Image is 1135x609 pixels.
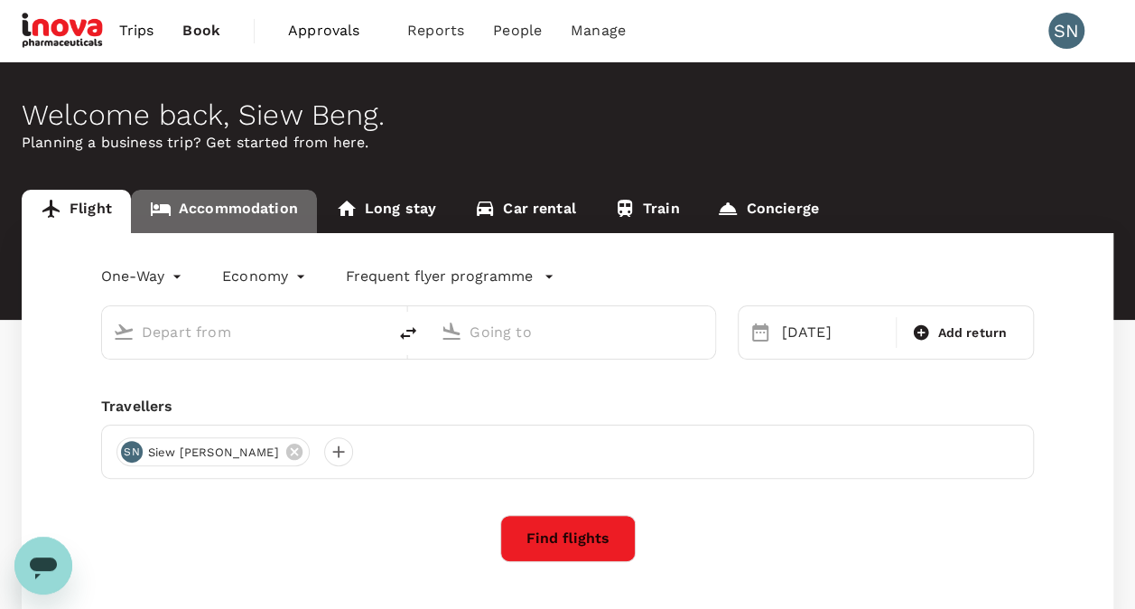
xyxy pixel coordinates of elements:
[374,330,377,333] button: Open
[121,441,143,463] div: SN
[14,537,72,595] iframe: Button to launch messaging window
[142,318,349,346] input: Depart from
[22,98,1113,132] div: Welcome back , Siew Beng .
[22,190,131,233] a: Flight
[22,11,105,51] img: iNova Pharmaceuticals
[702,330,706,333] button: Open
[22,132,1113,154] p: Planning a business trip? Get started from here.
[137,444,290,462] span: Siew [PERSON_NAME]
[1048,13,1084,49] div: SN
[571,20,626,42] span: Manage
[182,20,220,42] span: Book
[775,314,893,351] div: [DATE]
[119,20,154,42] span: Trips
[101,396,1034,417] div: Travellers
[470,318,676,346] input: Going to
[595,190,699,233] a: Train
[346,266,554,287] button: Frequent flyer programme
[500,515,636,562] button: Find flights
[493,20,542,42] span: People
[937,323,1007,342] span: Add return
[288,20,378,42] span: Approvals
[222,262,310,291] div: Economy
[698,190,837,233] a: Concierge
[407,20,464,42] span: Reports
[116,437,310,466] div: SNSiew [PERSON_NAME]
[317,190,455,233] a: Long stay
[101,262,186,291] div: One-Way
[386,312,430,355] button: delete
[455,190,595,233] a: Car rental
[346,266,533,287] p: Frequent flyer programme
[131,190,317,233] a: Accommodation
